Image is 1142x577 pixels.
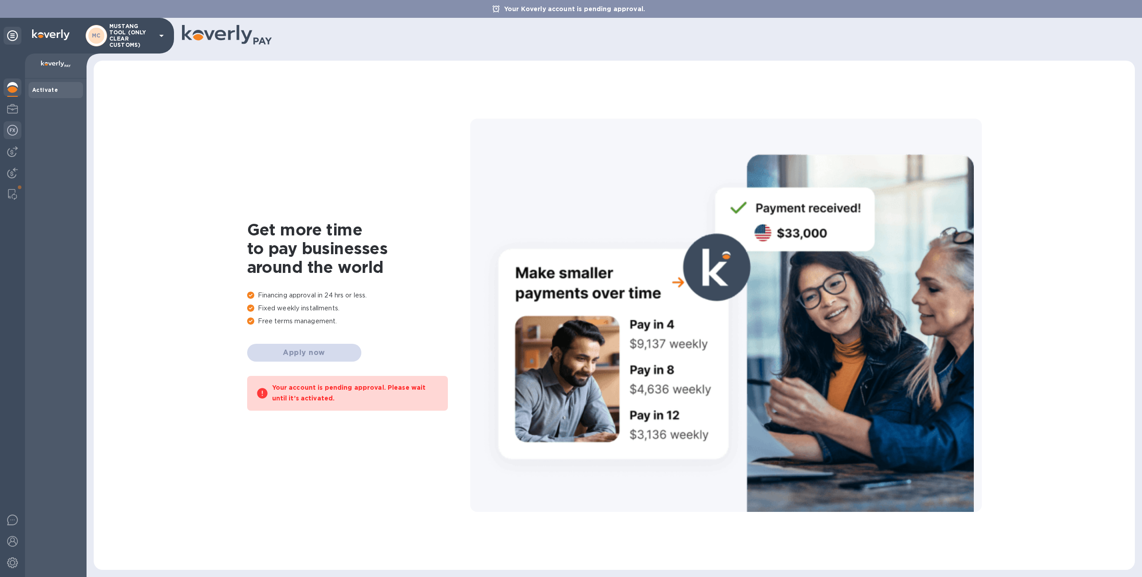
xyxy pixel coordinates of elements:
[247,291,470,300] p: Financing approval in 24 hrs or less.
[247,304,470,313] p: Fixed weekly installments.
[500,4,650,13] p: Your Koverly account is pending approval.
[247,317,470,326] p: Free terms management.
[92,32,101,39] b: MC
[32,87,58,93] b: Activate
[109,23,154,48] p: MUSTANG TOOL (ONLY CLEAR CUSTOMS)
[7,103,18,114] img: My Profile
[32,29,70,40] img: Logo
[7,125,18,136] img: Foreign exchange
[247,220,470,276] h1: Get more time to pay businesses around the world
[272,384,426,402] b: Your account is pending approval. Please wait until it’s activated.
[4,27,21,45] div: Unpin categories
